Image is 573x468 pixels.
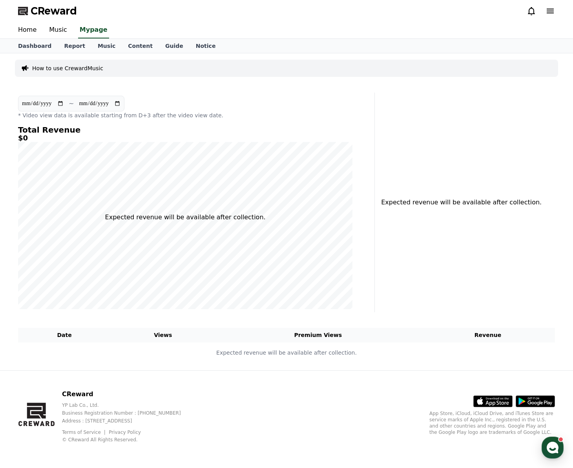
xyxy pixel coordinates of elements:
a: Terms of Service [62,430,107,435]
p: * Video view data is available starting from D+3 after the video view date. [18,111,352,119]
p: Business Registration Number : [PHONE_NUMBER] [62,410,193,416]
th: Revenue [421,328,555,342]
th: Views [111,328,215,342]
a: How to use CrewardMusic [32,64,103,72]
a: Report [58,39,91,53]
p: Address : [STREET_ADDRESS] [62,418,193,424]
a: Music [43,22,73,38]
th: Date [18,328,111,342]
span: CReward [31,5,77,17]
a: Messages [52,249,101,268]
a: Settings [101,249,151,268]
a: Dashboard [12,39,58,53]
a: Guide [159,39,190,53]
p: App Store, iCloud, iCloud Drive, and iTunes Store are service marks of Apple Inc., registered in ... [429,410,555,435]
p: Expected revenue will be available after collection. [105,213,266,222]
span: Settings [116,260,135,267]
h4: Total Revenue [18,126,352,134]
a: Notice [190,39,222,53]
a: Privacy Policy [109,430,141,435]
p: ~ [69,99,74,108]
h5: $0 [18,134,352,142]
p: Expected revenue will be available after collection. [18,349,555,357]
a: Content [122,39,159,53]
a: CReward [18,5,77,17]
p: Expected revenue will be available after collection. [381,198,537,207]
span: Messages [65,261,88,267]
th: Premium Views [215,328,421,342]
a: Mypage [78,22,109,38]
a: Music [91,39,122,53]
p: © CReward All Rights Reserved. [62,437,193,443]
p: CReward [62,390,193,399]
a: Home [2,249,52,268]
a: Home [12,22,43,38]
span: Home [20,260,34,267]
p: YP Lab Co., Ltd. [62,402,193,408]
